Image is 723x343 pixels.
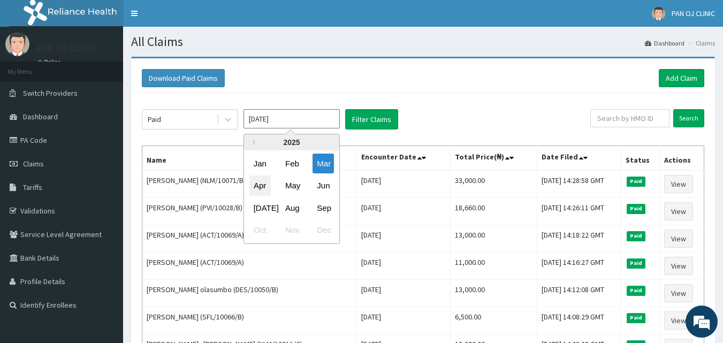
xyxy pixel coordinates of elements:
th: Encounter Date [356,146,450,171]
div: Choose April 2025 [249,176,271,196]
th: Status [621,146,659,171]
div: Paid [148,114,161,125]
span: Paid [627,286,646,295]
span: Dashboard [23,112,58,121]
button: Download Paid Claims [142,69,225,87]
td: [DATE] [356,253,450,280]
div: 2025 [244,134,339,150]
button: Filter Claims [345,109,398,129]
div: Choose September 2025 [313,198,334,218]
td: [DATE] [356,198,450,225]
a: View [664,284,693,302]
td: [DATE] [356,280,450,307]
td: 33,000.00 [450,170,537,198]
td: [DATE] [356,225,450,253]
td: [PERSON_NAME] (SFL/10066/B) [142,307,357,334]
td: [PERSON_NAME] (ACT/10069/A) [142,225,357,253]
th: Date Filed [537,146,621,171]
span: Claims [23,159,44,169]
span: We're online! [62,103,148,211]
td: 11,000.00 [450,253,537,280]
div: Minimize live chat window [176,5,201,31]
a: View [664,202,693,220]
a: Online [37,58,63,66]
a: Add Claim [659,69,704,87]
div: Choose February 2025 [281,154,302,173]
img: User Image [5,32,29,56]
span: Paid [627,177,646,186]
td: [PERSON_NAME] (ACT/10069/A) [142,253,357,280]
div: Choose June 2025 [313,176,334,196]
span: Tariffs [23,182,42,192]
a: Dashboard [645,39,684,48]
td: [DATE] 14:16:27 GMT [537,253,621,280]
td: 13,000.00 [450,280,537,307]
td: [DATE] [356,307,450,334]
span: Paid [627,231,646,241]
h1: All Claims [131,35,715,49]
td: 13,000.00 [450,225,537,253]
div: Chat with us now [56,60,180,74]
th: Actions [660,146,704,171]
td: 18,660.00 [450,198,537,225]
a: View [664,311,693,330]
div: Choose January 2025 [249,154,271,173]
div: Choose May 2025 [281,176,302,196]
td: [DATE] [356,170,450,198]
button: Previous Year [249,140,255,145]
p: PAN OJ CLINIC [37,43,96,53]
input: Search by HMO ID [590,109,669,127]
th: Name [142,146,357,171]
a: View [664,175,693,193]
li: Claims [686,39,715,48]
a: View [664,257,693,275]
textarea: Type your message and hit 'Enter' [5,229,204,266]
td: [PERSON_NAME] (PVI/10028/B) [142,198,357,225]
img: User Image [652,7,665,20]
a: View [664,230,693,248]
td: [PERSON_NAME] (NLM/10071/B) [142,170,357,198]
span: Paid [627,258,646,268]
div: Choose August 2025 [281,198,302,218]
input: Select Month and Year [243,109,340,128]
span: Paid [627,204,646,214]
div: Choose July 2025 [249,198,271,218]
td: 6,500.00 [450,307,537,334]
td: [DATE] 14:08:29 GMT [537,307,621,334]
td: [DATE] 14:26:11 GMT [537,198,621,225]
input: Search [673,109,704,127]
td: [DATE] 14:18:22 GMT [537,225,621,253]
td: [DATE] 14:12:08 GMT [537,280,621,307]
span: PAN OJ CLINIC [672,9,715,18]
td: [PERSON_NAME] olasumbo (DES/10050/B) [142,280,357,307]
div: month 2025-03 [244,153,339,241]
th: Total Price(₦) [450,146,537,171]
span: Switch Providers [23,88,78,98]
td: [DATE] 14:28:58 GMT [537,170,621,198]
div: Choose March 2025 [313,154,334,173]
span: Paid [627,313,646,323]
img: d_794563401_company_1708531726252_794563401 [20,54,43,80]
